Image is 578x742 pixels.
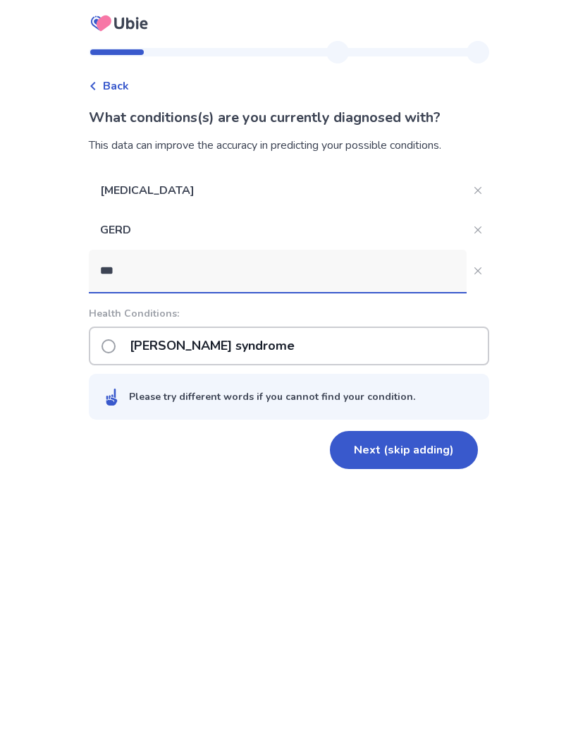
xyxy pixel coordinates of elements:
[89,210,467,250] p: GERD
[89,107,489,128] p: What conditions(s) are you currently diagnosed with?
[121,328,303,364] p: [PERSON_NAME] syndrome
[103,78,129,95] span: Back
[89,171,467,210] p: [MEDICAL_DATA]
[467,179,489,202] button: Close
[467,219,489,241] button: Close
[330,431,478,469] button: Next (skip adding)
[129,389,415,404] div: Please try different words if you cannot find your condition.
[89,137,489,154] div: This data can improve the accuracy in predicting your possible conditions.
[89,250,467,292] input: Close
[467,260,489,282] button: Close
[89,306,489,321] p: Health Conditions:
